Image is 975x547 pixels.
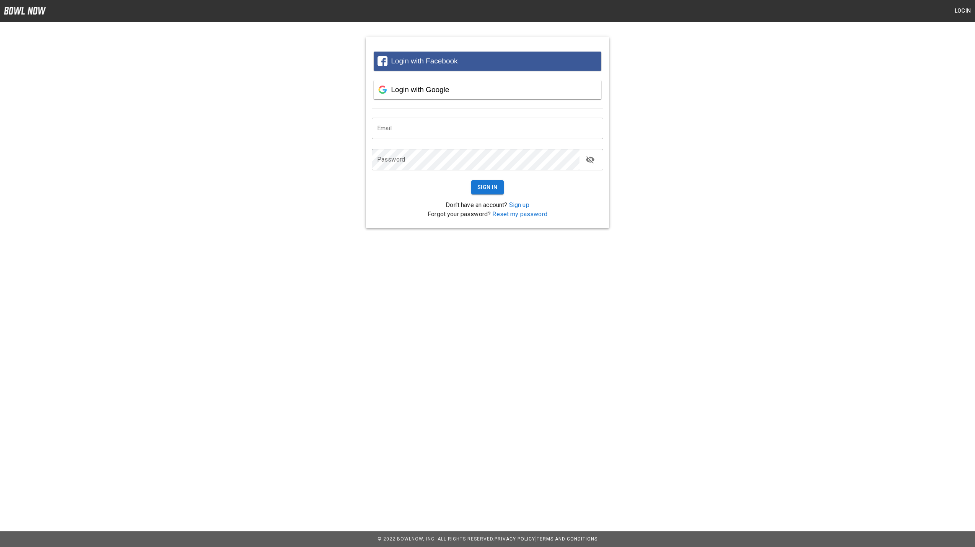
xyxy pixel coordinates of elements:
[471,180,504,194] button: Sign In
[391,86,449,94] span: Login with Google
[378,536,495,542] span: © 2022 BowlNow, Inc. All Rights Reserved.
[4,7,46,15] img: logo
[372,201,603,210] p: Don't have an account?
[391,57,457,65] span: Login with Facebook
[372,210,603,219] p: Forgot your password?
[583,152,598,167] button: toggle password visibility
[509,201,529,209] a: Sign up
[495,536,535,542] a: Privacy Policy
[374,52,601,71] button: Login with Facebook
[374,80,601,99] button: Login with Google
[492,210,547,218] a: Reset my password
[951,4,975,18] button: Login
[537,536,597,542] a: Terms and Conditions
